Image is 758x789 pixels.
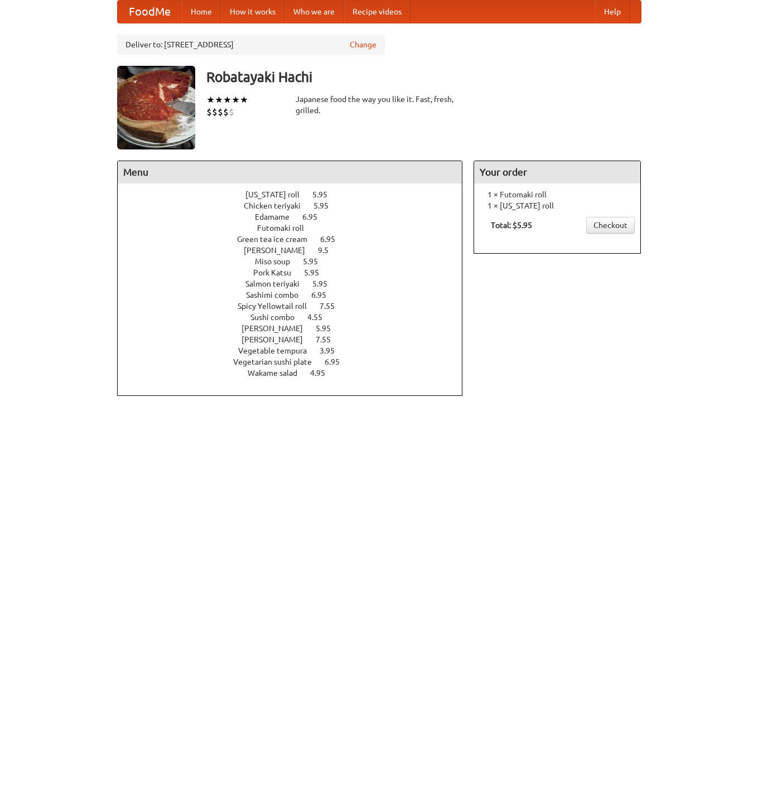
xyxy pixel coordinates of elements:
[303,257,329,266] span: 5.95
[244,201,312,210] span: Chicken teriyaki
[237,235,318,244] span: Green tea ice cream
[313,201,340,210] span: 5.95
[491,221,532,230] b: Total: $5.95
[253,268,302,277] span: Pork Katsu
[257,224,315,233] span: Futomaki roll
[223,106,229,118] li: $
[240,94,248,106] li: ★
[312,279,339,288] span: 5.95
[242,335,314,344] span: [PERSON_NAME]
[316,335,342,344] span: 7.55
[318,246,340,255] span: 9.5
[238,346,355,355] a: Vegetable tempura 3.95
[250,313,306,322] span: Sushi combo
[231,94,240,106] li: ★
[233,357,323,366] span: Vegetarian sushi plate
[307,313,334,322] span: 4.55
[255,212,301,221] span: Edamame
[250,313,343,322] a: Sushi combo 4.55
[242,324,351,333] a: [PERSON_NAME] 5.95
[118,161,462,183] h4: Menu
[320,302,346,311] span: 7.55
[229,106,234,118] li: $
[118,1,182,23] a: FoodMe
[244,201,349,210] a: Chicken teriyaki 5.95
[350,39,376,50] a: Change
[206,94,215,106] li: ★
[253,268,340,277] a: Pork Katsu 5.95
[245,279,311,288] span: Salmon teriyaki
[296,94,463,116] div: Japanese food the way you like it. Fast, fresh, grilled.
[117,35,385,55] div: Deliver to: [STREET_ADDRESS]
[218,106,223,118] li: $
[480,189,635,200] li: 1 × Futomaki roll
[304,268,330,277] span: 5.95
[182,1,221,23] a: Home
[255,257,301,266] span: Miso soup
[237,235,356,244] a: Green tea ice cream 6.95
[245,190,311,199] span: [US_STATE] roll
[255,257,339,266] a: Miso soup 5.95
[206,106,212,118] li: $
[245,279,348,288] a: Salmon teriyaki 5.95
[221,1,284,23] a: How it works
[248,369,308,377] span: Wakame salad
[480,200,635,211] li: 1 × [US_STATE] roll
[244,246,349,255] a: [PERSON_NAME] 9.5
[242,335,351,344] a: [PERSON_NAME] 7.55
[302,212,329,221] span: 6.95
[312,190,339,199] span: 5.95
[238,302,355,311] a: Spicy Yellowtail roll 7.55
[233,357,360,366] a: Vegetarian sushi plate 6.95
[311,291,337,299] span: 6.95
[320,235,346,244] span: 6.95
[212,106,218,118] li: $
[344,1,411,23] a: Recipe videos
[238,302,318,311] span: Spicy Yellowtail roll
[248,369,346,377] a: Wakame salad 4.95
[474,161,640,183] h4: Your order
[117,66,195,149] img: angular.jpg
[246,291,310,299] span: Sashimi combo
[242,324,314,333] span: [PERSON_NAME]
[244,246,316,255] span: [PERSON_NAME]
[215,94,223,106] li: ★
[320,346,346,355] span: 3.95
[595,1,630,23] a: Help
[316,324,342,333] span: 5.95
[284,1,344,23] a: Who we are
[257,224,336,233] a: Futomaki roll
[223,94,231,106] li: ★
[255,212,338,221] a: Edamame 6.95
[246,291,347,299] a: Sashimi combo 6.95
[245,190,348,199] a: [US_STATE] roll 5.95
[310,369,336,377] span: 4.95
[238,346,318,355] span: Vegetable tempura
[325,357,351,366] span: 6.95
[586,217,635,234] a: Checkout
[206,66,641,88] h3: Robatayaki Hachi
